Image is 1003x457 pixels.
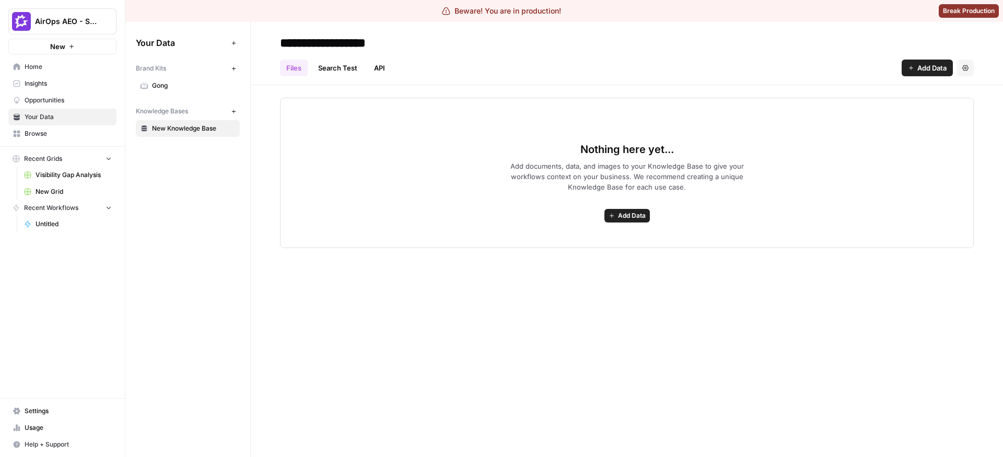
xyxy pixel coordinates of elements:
[8,419,116,436] a: Usage
[136,77,240,94] a: Gong
[604,209,650,222] button: Add Data
[25,62,112,72] span: Home
[25,96,112,105] span: Opportunities
[618,211,646,220] span: Add Data
[939,4,999,18] button: Break Production
[8,125,116,142] a: Browse
[152,124,235,133] span: New Knowledge Base
[8,39,116,54] button: New
[25,423,112,432] span: Usage
[8,92,116,109] a: Opportunities
[36,187,112,196] span: New Grid
[136,64,166,73] span: Brand Kits
[136,107,188,116] span: Knowledge Bases
[8,403,116,419] a: Settings
[442,6,561,16] div: Beware! You are in production!
[25,79,112,88] span: Insights
[8,109,116,125] a: Your Data
[280,60,308,76] a: Files
[8,200,116,216] button: Recent Workflows
[136,120,240,137] a: New Knowledge Base
[35,16,98,27] span: AirOps AEO - Single Brand (Gong)
[8,436,116,453] button: Help + Support
[917,63,947,73] span: Add Data
[36,219,112,229] span: Untitled
[580,142,674,157] span: Nothing here yet...
[24,154,62,163] span: Recent Grids
[25,112,112,122] span: Your Data
[368,60,391,76] a: API
[25,129,112,138] span: Browse
[50,41,65,52] span: New
[943,6,995,16] span: Break Production
[312,60,364,76] a: Search Test
[8,58,116,75] a: Home
[493,161,761,192] span: Add documents, data, and images to your Knowledge Base to give your workflows context on your bus...
[152,81,235,90] span: Gong
[24,203,78,213] span: Recent Workflows
[12,12,31,31] img: AirOps AEO - Single Brand (Gong) Logo
[8,8,116,34] button: Workspace: AirOps AEO - Single Brand (Gong)
[19,216,116,232] a: Untitled
[8,75,116,92] a: Insights
[25,406,112,416] span: Settings
[25,440,112,449] span: Help + Support
[902,60,953,76] button: Add Data
[8,151,116,167] button: Recent Grids
[19,183,116,200] a: New Grid
[19,167,116,183] a: Visibility Gap Analysis
[136,37,227,49] span: Your Data
[36,170,112,180] span: Visibility Gap Analysis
